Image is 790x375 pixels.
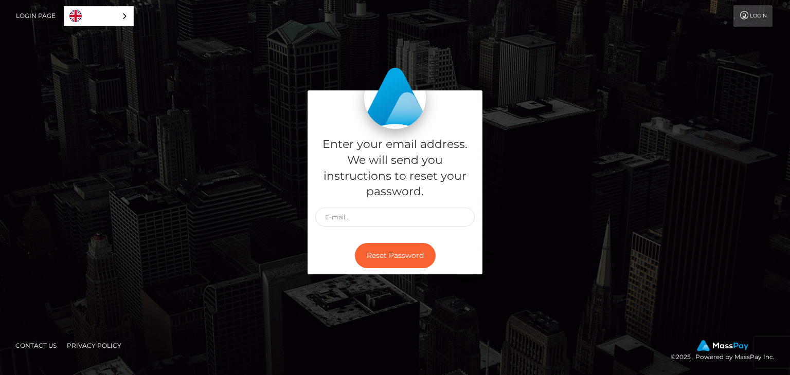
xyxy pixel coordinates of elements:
[16,5,56,27] a: Login Page
[364,67,426,129] img: MassPay Login
[64,6,134,26] div: Language
[697,340,748,351] img: MassPay
[315,137,475,200] h5: Enter your email address. We will send you instructions to reset your password.
[315,208,475,227] input: E-mail...
[64,6,134,26] aside: Language selected: English
[355,243,436,268] button: Reset Password
[671,340,782,363] div: © 2025 , Powered by MassPay Inc.
[11,338,61,353] a: Contact Us
[733,5,773,27] a: Login
[64,7,133,26] a: English
[63,338,125,353] a: Privacy Policy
